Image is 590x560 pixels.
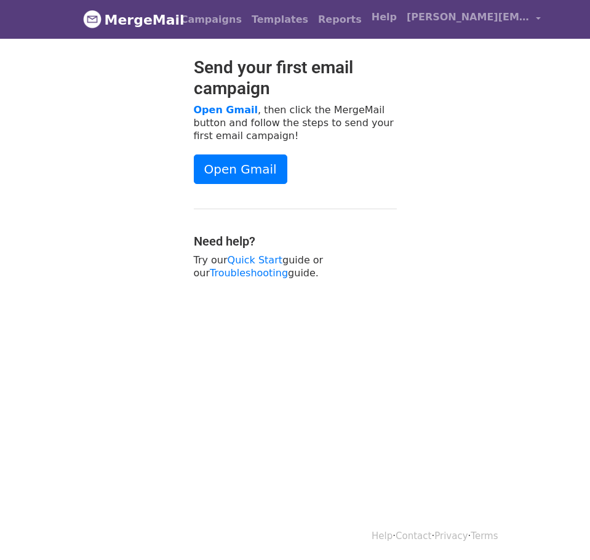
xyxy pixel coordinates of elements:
[434,530,468,542] a: Privacy
[396,530,431,542] a: Contact
[313,7,367,32] a: Reports
[402,5,546,34] a: [PERSON_NAME][EMAIL_ADDRESS][DOMAIN_NAME]
[372,530,393,542] a: Help
[83,10,102,28] img: MergeMail logo
[247,7,313,32] a: Templates
[194,103,397,142] p: , then click the MergeMail button and follow the steps to send your first email campaign!
[194,254,397,279] p: Try our guide or our guide.
[407,10,530,25] span: [PERSON_NAME][EMAIL_ADDRESS][DOMAIN_NAME]
[367,5,402,30] a: Help
[228,254,282,266] a: Quick Start
[176,7,247,32] a: Campaigns
[210,267,288,279] a: Troubleshooting
[194,154,287,184] a: Open Gmail
[83,7,166,33] a: MergeMail
[194,234,397,249] h4: Need help?
[194,104,258,116] a: Open Gmail
[471,530,498,542] a: Terms
[194,57,397,98] h2: Send your first email campaign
